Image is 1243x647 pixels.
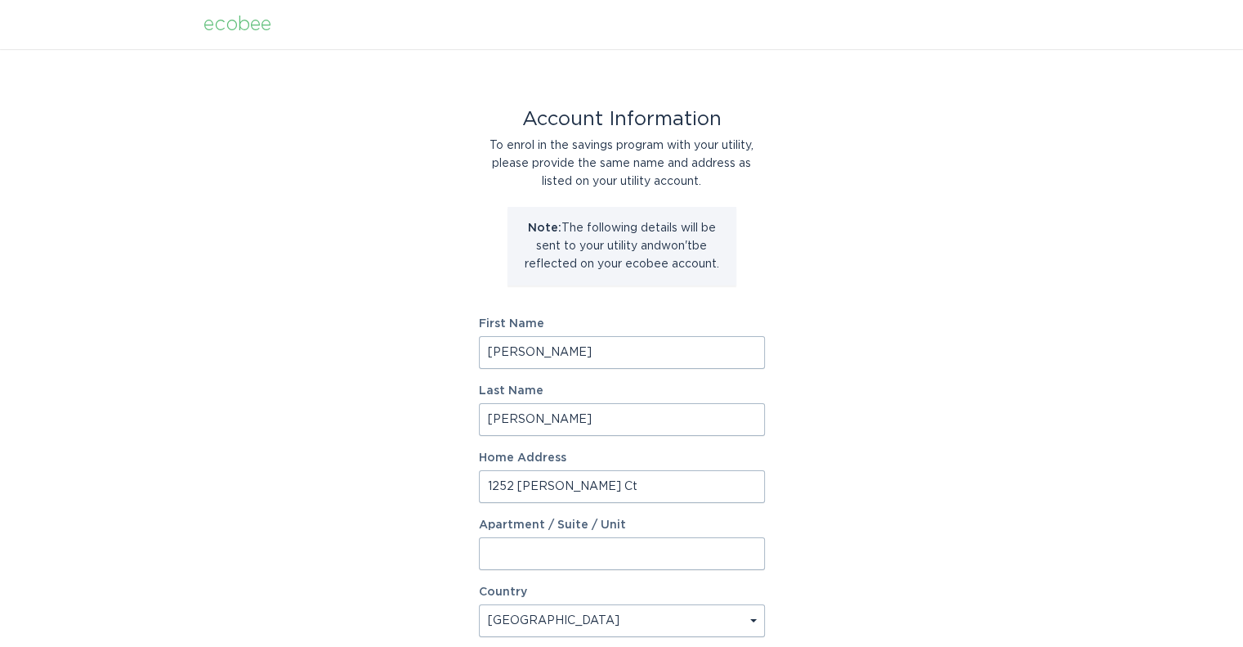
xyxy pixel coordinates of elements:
label: Country [479,586,527,598]
label: Home Address [479,452,765,464]
div: ecobee [203,16,271,34]
div: To enrol in the savings program with your utility, please provide the same name and address as li... [479,137,765,191]
div: Account Information [479,110,765,128]
label: First Name [479,318,765,330]
p: The following details will be sent to your utility and won't be reflected on your ecobee account. [520,219,724,273]
label: Apartment / Suite / Unit [479,519,765,531]
label: Last Name [479,385,765,397]
strong: Note: [528,222,561,234]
